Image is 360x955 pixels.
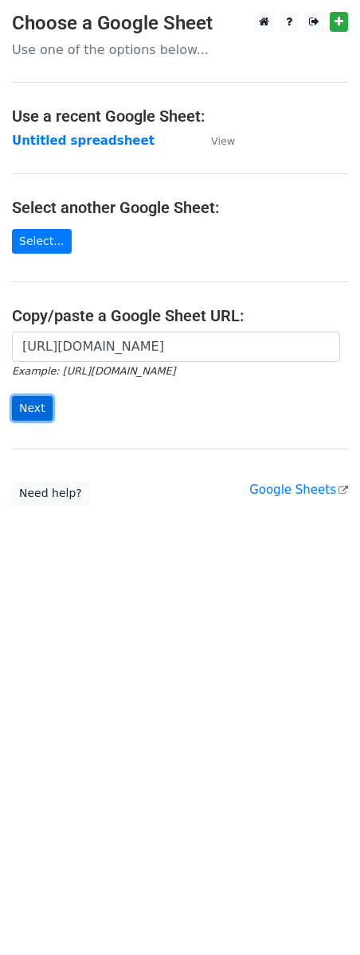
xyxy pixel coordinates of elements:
[12,481,89,506] a: Need help?
[12,229,72,254] a: Select...
[195,134,235,148] a: View
[211,135,235,147] small: View
[12,332,340,362] input: Paste your Google Sheet URL here
[280,879,360,955] iframe: Chat Widget
[249,483,348,497] a: Google Sheets
[12,107,348,126] h4: Use a recent Google Sheet:
[12,396,53,421] input: Next
[12,41,348,58] p: Use one of the options below...
[12,134,155,148] a: Untitled spreadsheet
[12,306,348,325] h4: Copy/paste a Google Sheet URL:
[12,365,175,377] small: Example: [URL][DOMAIN_NAME]
[12,12,348,35] h3: Choose a Google Sheet
[12,198,348,217] h4: Select another Google Sheet:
